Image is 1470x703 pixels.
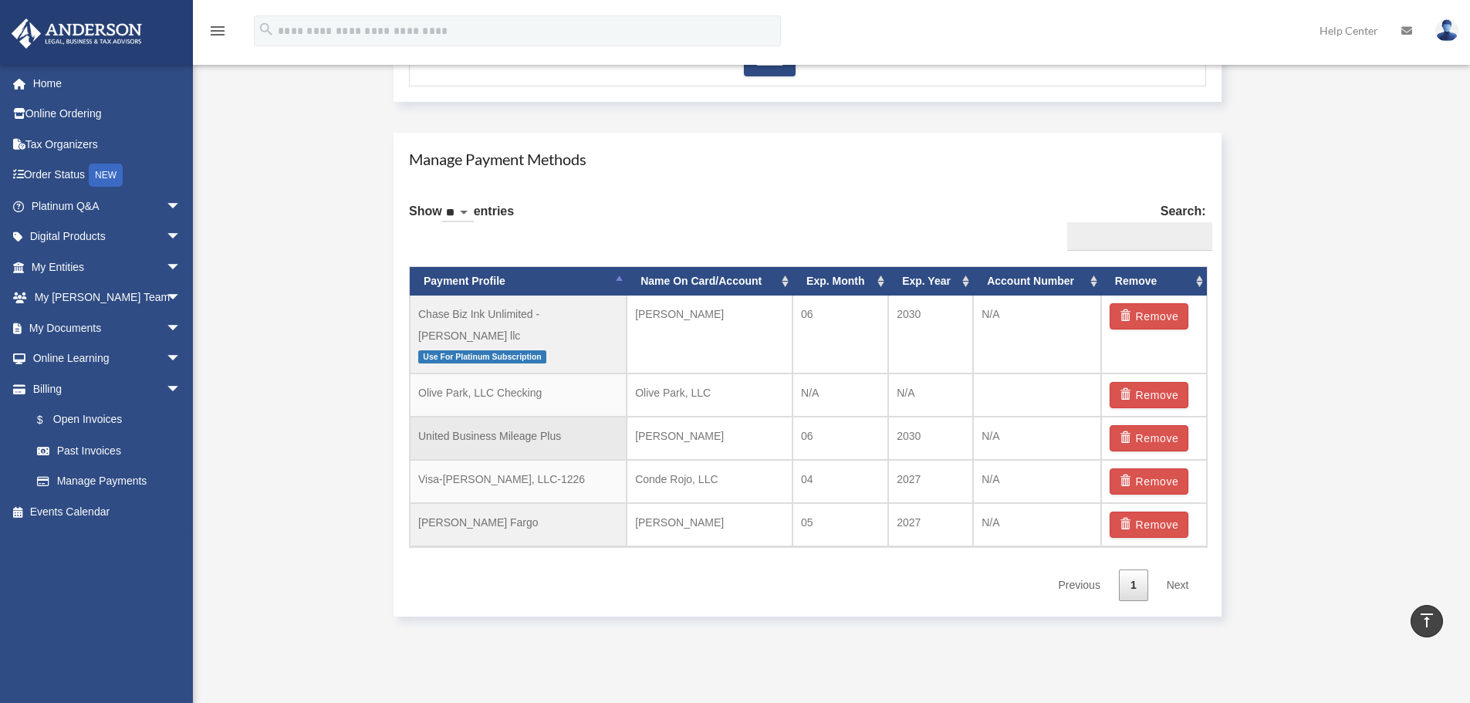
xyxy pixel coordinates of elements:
[1110,425,1189,451] button: Remove
[888,267,973,296] th: Exp. Year: activate to sort column ascending
[258,21,275,38] i: search
[627,267,792,296] th: Name On Card/Account: activate to sort column ascending
[627,373,792,417] td: Olive Park, LLC
[1067,222,1212,252] input: Search:
[1046,569,1111,601] a: Previous
[792,503,888,546] td: 05
[888,373,973,417] td: N/A
[22,404,204,436] a: $Open Invoices
[973,267,1101,296] th: Account Number: activate to sort column ascending
[409,148,1206,170] h4: Manage Payment Methods
[11,282,204,313] a: My [PERSON_NAME] Teamarrow_drop_down
[410,503,627,546] td: [PERSON_NAME] Fargo
[409,201,514,238] label: Show entries
[418,350,546,363] span: Use For Platinum Subscription
[792,267,888,296] th: Exp. Month: activate to sort column ascending
[442,204,474,222] select: Showentries
[1110,382,1189,408] button: Remove
[11,99,204,130] a: Online Ordering
[410,296,627,374] td: Chase Biz Ink Unlimited - [PERSON_NAME] llc
[1101,267,1207,296] th: Remove: activate to sort column ascending
[973,417,1101,460] td: N/A
[410,417,627,460] td: United Business Mileage Plus
[410,373,627,417] td: Olive Park, LLC Checking
[166,343,197,375] span: arrow_drop_down
[166,252,197,283] span: arrow_drop_down
[792,460,888,503] td: 04
[208,22,227,40] i: menu
[166,282,197,314] span: arrow_drop_down
[11,496,204,527] a: Events Calendar
[1418,611,1436,630] i: vertical_align_top
[888,460,973,503] td: 2027
[627,460,792,503] td: Conde Rojo, LLC
[89,164,123,187] div: NEW
[1110,468,1189,495] button: Remove
[11,313,204,343] a: My Documentsarrow_drop_down
[792,296,888,374] td: 06
[166,373,197,405] span: arrow_drop_down
[627,503,792,546] td: [PERSON_NAME]
[1110,512,1189,538] button: Remove
[166,313,197,344] span: arrow_drop_down
[1155,569,1201,601] a: Next
[973,460,1101,503] td: N/A
[11,68,204,99] a: Home
[888,417,973,460] td: 2030
[1110,303,1189,330] button: Remove
[11,221,204,252] a: Digital Productsarrow_drop_down
[166,191,197,222] span: arrow_drop_down
[1119,569,1148,601] a: 1
[22,435,204,466] a: Past Invoices
[627,417,792,460] td: [PERSON_NAME]
[7,19,147,49] img: Anderson Advisors Platinum Portal
[1061,201,1206,252] label: Search:
[11,191,204,221] a: Platinum Q&Aarrow_drop_down
[166,221,197,253] span: arrow_drop_down
[1435,19,1458,42] img: User Pic
[627,296,792,374] td: [PERSON_NAME]
[46,411,53,430] span: $
[792,373,888,417] td: N/A
[1411,605,1443,637] a: vertical_align_top
[973,503,1101,546] td: N/A
[792,417,888,460] td: 06
[208,27,227,40] a: menu
[410,460,627,503] td: Visa-[PERSON_NAME], LLC-1226
[11,160,204,191] a: Order StatusNEW
[11,373,204,404] a: Billingarrow_drop_down
[11,252,204,282] a: My Entitiesarrow_drop_down
[973,296,1101,374] td: N/A
[410,267,627,296] th: Payment Profile: activate to sort column descending
[22,466,197,497] a: Manage Payments
[11,129,204,160] a: Tax Organizers
[888,503,973,546] td: 2027
[11,343,204,374] a: Online Learningarrow_drop_down
[888,296,973,374] td: 2030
